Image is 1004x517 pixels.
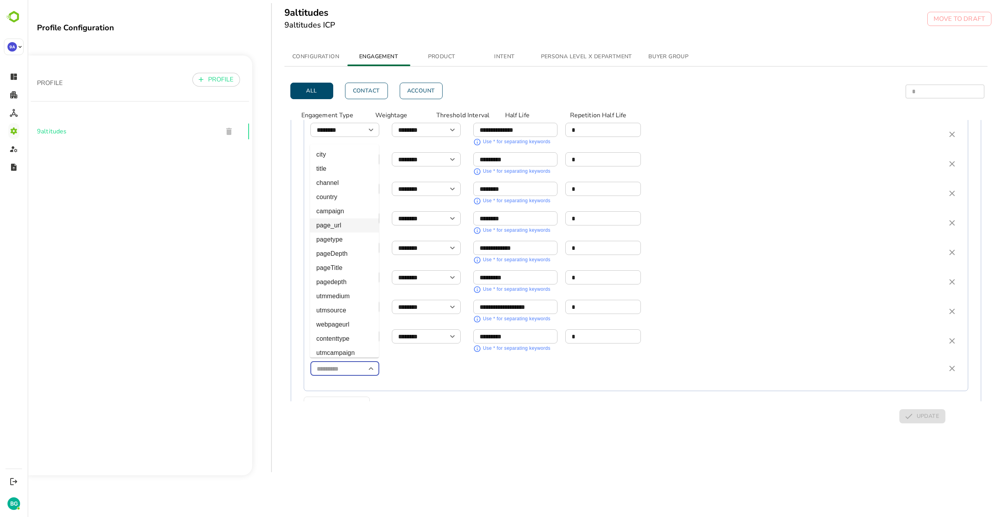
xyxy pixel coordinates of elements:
button: Open [419,183,430,194]
div: 9altitudes [3,116,221,147]
button: Open [419,242,430,253]
button: Open [419,154,430,165]
li: utmcampaign [282,346,351,360]
div: 9A [7,42,17,52]
div: Use * for separating keywords [456,315,523,323]
span: PERSONA LEVEL X DEPARTMENT [513,52,605,62]
div: Use * for separating keywords [456,227,523,234]
p: MOVE TO DRAFT [906,14,958,24]
span: INTENT [450,52,504,62]
button: Open [419,301,430,312]
p: PROFILE [181,75,206,84]
button: Open [419,124,430,135]
li: contenttype [282,332,351,346]
div: simple tabs [257,47,960,66]
p: Engagement Type [274,111,348,120]
span: ENGAGEMENT [325,52,378,62]
button: Account [372,83,415,99]
button: Close [338,363,349,374]
div: Use * for separating keywords [456,138,523,146]
button: PROFILE [165,73,212,87]
button: Open [419,213,430,224]
li: channel [282,176,351,190]
span: BUYER GROUP [614,52,668,62]
div: Use * for separating keywords [456,168,523,175]
li: webpageurl [282,318,351,332]
li: utmmedium [282,289,351,303]
button: Open [419,272,430,283]
p: Weightage [348,111,403,120]
li: pagedepth [282,275,351,289]
li: pageTitle [282,261,351,275]
div: BG [7,497,20,510]
button: Contact [317,83,360,99]
p: Threshold Interval [409,111,478,120]
div: Use * for separating keywords [456,286,523,294]
p: Repetition Half Life [543,111,616,120]
button: Open [419,331,430,342]
li: country [282,190,351,204]
span: 9altitudes [9,127,189,136]
li: pageDepth [282,247,351,261]
li: title [282,162,351,176]
h5: 9altitudes [257,6,308,19]
span: CONFIGURATION [262,52,315,62]
img: BambooboxLogoMark.f1c84d78b4c51b1a7b5f700c9845e183.svg [4,9,24,24]
p: PROFILE [9,78,35,88]
li: pagetype [282,233,351,247]
li: page_url [282,218,351,233]
button: MOVE TO DRAFT [900,12,964,26]
div: Use * for separating keywords [456,256,523,264]
div: Profile Configuration [9,22,225,33]
p: Half Life [478,111,533,120]
span: PRODUCT [388,52,441,62]
button: Logout [8,476,19,487]
li: utmsource [282,303,351,318]
li: city [282,148,351,162]
h6: 9altitudes ICP [257,19,308,31]
div: Use * for separating keywords [456,345,523,353]
div: Use * for separating keywords [456,197,523,205]
button: All [263,83,306,99]
li: campaign [282,204,351,218]
button: Open [338,124,349,135]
